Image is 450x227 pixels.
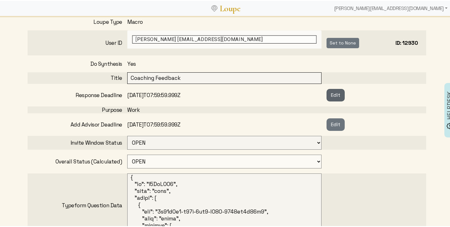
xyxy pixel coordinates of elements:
[211,4,217,11] img: Loupe Logo
[127,59,327,66] div: Yes
[327,88,345,101] button: Edit
[127,106,327,112] div: Work
[132,34,317,43] input: Enter text to search
[127,18,327,24] div: Macro
[127,120,327,127] div: [DATE]T07:59:59.999Z
[28,157,127,164] div: Overall Status (Calculated)
[28,18,127,24] div: Loupe Type
[332,1,450,14] div: [PERSON_NAME][EMAIL_ADDRESS][DOMAIN_NAME]
[127,91,327,98] div: [DATE]T07:59:59.999Z
[28,106,127,112] div: Purpose
[327,37,359,47] button: Set to None
[28,59,127,66] div: Do Synthesis
[28,91,127,98] div: Response Deadline
[28,201,127,208] div: Typeform Question Data
[28,138,127,145] div: Invite Window Status
[28,120,127,127] div: Add Advisor Deadline
[28,39,127,45] div: User ID
[28,74,127,80] div: Title
[217,2,243,13] a: Loupe
[395,39,418,45] b: ID: 12930
[327,117,345,130] button: Edit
